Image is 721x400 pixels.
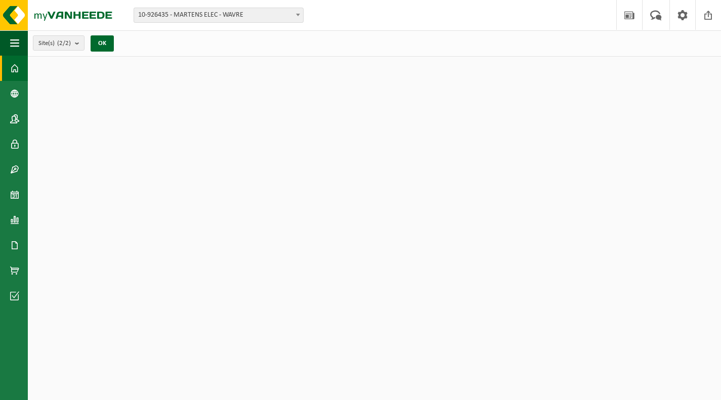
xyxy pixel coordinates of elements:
span: Site(s) [38,36,71,51]
button: OK [91,35,114,52]
span: 10-926435 - MARTENS ELEC - WAVRE [134,8,303,22]
button: Site(s)(2/2) [33,35,84,51]
count: (2/2) [57,40,71,47]
span: 10-926435 - MARTENS ELEC - WAVRE [134,8,304,23]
